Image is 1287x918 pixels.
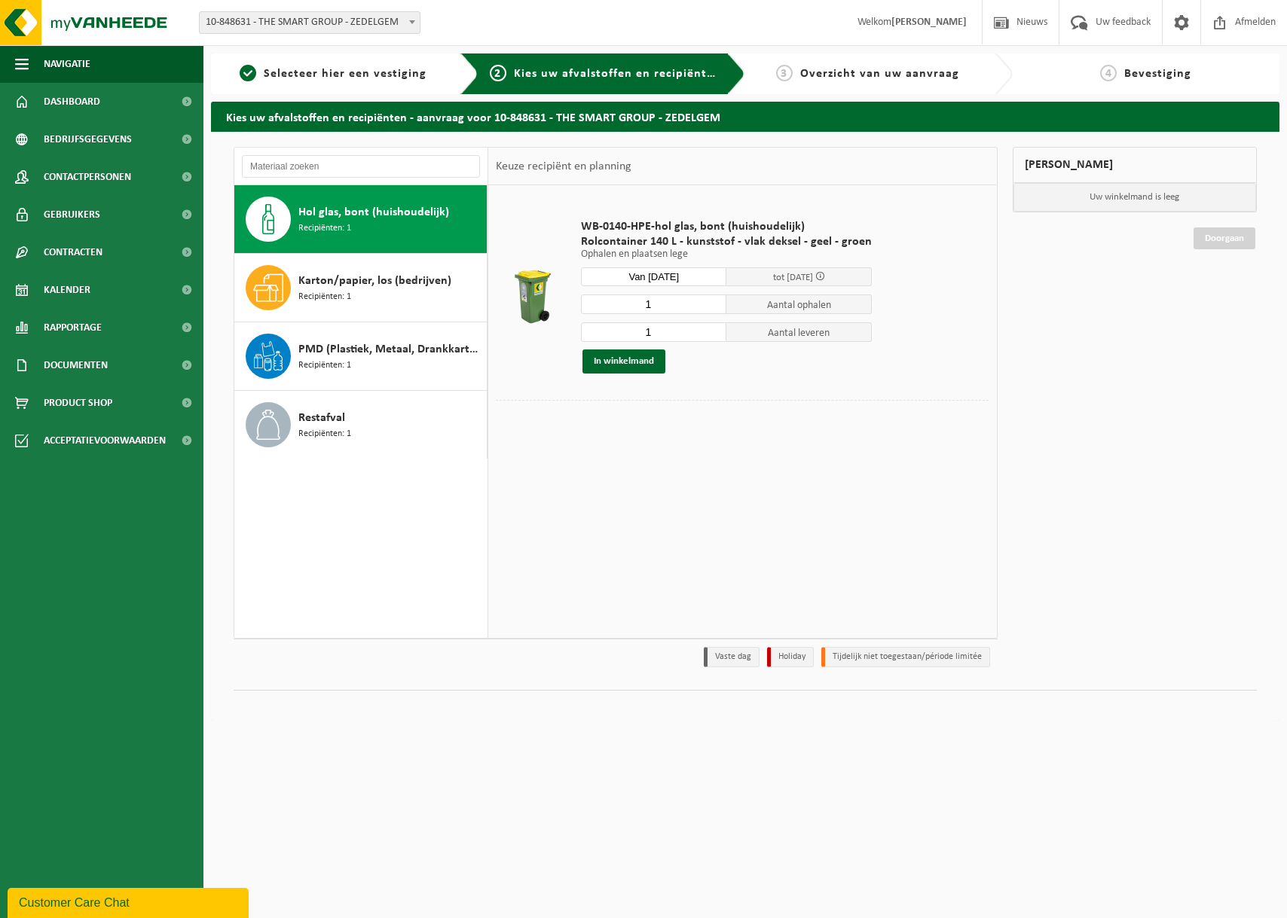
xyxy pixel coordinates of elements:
span: 10-848631 - THE SMART GROUP - ZEDELGEM [199,11,420,34]
strong: [PERSON_NAME] [891,17,967,28]
span: Bedrijfsgegevens [44,120,132,158]
span: 3 [776,65,793,81]
iframe: chat widget [8,885,252,918]
button: Restafval Recipiënten: 1 [234,391,488,459]
span: tot [DATE] [773,273,813,282]
span: Bevestiging [1124,68,1191,80]
li: Holiday [767,647,814,667]
span: WB-0140-HPE-hol glas, bont (huishoudelijk) [581,219,872,234]
a: Doorgaan [1194,227,1255,249]
button: Hol glas, bont (huishoudelijk) Recipiënten: 1 [234,185,488,254]
div: Keuze recipiënt en planning [488,148,639,185]
span: Product Shop [44,384,112,422]
span: Karton/papier, los (bedrijven) [298,272,451,290]
span: Recipiënten: 1 [298,358,351,373]
li: Vaste dag [704,647,760,667]
li: Tijdelijk niet toegestaan/période limitée [821,647,990,667]
span: Contactpersonen [44,158,131,196]
span: Dashboard [44,83,100,120]
span: Documenten [44,346,108,384]
span: Recipiënten: 1 [298,221,351,236]
span: 4 [1100,65,1117,81]
span: Kies uw afvalstoffen en recipiënten [514,68,721,80]
button: In winkelmand [582,349,665,374]
a: 1Selecteer hier een vestiging [219,65,448,83]
span: Rolcontainer 140 L - kunststof - vlak deksel - geel - groen [581,234,872,249]
span: 1 [240,65,256,81]
span: Recipiënten: 1 [298,290,351,304]
span: Selecteer hier een vestiging [264,68,426,80]
span: PMD (Plastiek, Metaal, Drankkartons) (bedrijven) [298,340,483,358]
p: Uw winkelmand is leeg [1013,183,1257,212]
span: Recipiënten: 1 [298,427,351,441]
p: Ophalen en plaatsen lege [581,249,872,260]
span: Overzicht van uw aanvraag [800,68,959,80]
span: Hol glas, bont (huishoudelijk) [298,203,449,221]
input: Materiaal zoeken [242,155,480,178]
h2: Kies uw afvalstoffen en recipiënten - aanvraag voor 10-848631 - THE SMART GROUP - ZEDELGEM [211,102,1279,131]
div: [PERSON_NAME] [1013,147,1258,183]
span: Restafval [298,409,345,427]
span: Acceptatievoorwaarden [44,422,166,459]
input: Selecteer datum [581,267,726,286]
span: Aantal leveren [726,322,872,342]
span: Gebruikers [44,196,100,233]
button: PMD (Plastiek, Metaal, Drankkartons) (bedrijven) Recipiënten: 1 [234,322,488,391]
button: Karton/papier, los (bedrijven) Recipiënten: 1 [234,254,488,322]
span: Navigatie [44,45,90,83]
span: Rapportage [44,309,102,346]
span: 2 [490,65,506,81]
span: Kalender [44,271,90,309]
span: Aantal ophalen [726,294,872,314]
span: Contracten [44,233,102,271]
span: 10-848631 - THE SMART GROUP - ZEDELGEM [200,12,420,33]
